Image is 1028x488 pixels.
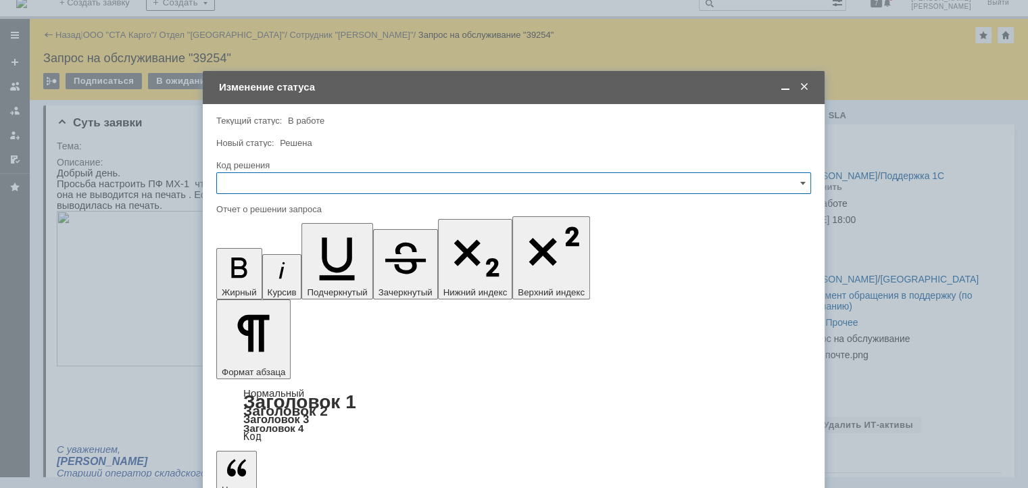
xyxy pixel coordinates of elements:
a: Заголовок 4 [243,422,303,434]
label: Новый статус: [216,138,274,148]
span: Формат абзаца [222,367,285,377]
span: Нижний индекс [443,287,508,297]
a: Заголовок 1 [243,391,356,412]
span: Верхний индекс [518,287,585,297]
div: Изменение статуса [219,81,811,93]
span: В работе [288,116,324,126]
a: Заголовок 3 [243,413,309,425]
div: Формат абзаца [216,389,811,441]
a: Заголовок 2 [243,403,328,418]
a: Нормальный [243,387,304,399]
span: Зачеркнутый [378,287,433,297]
span: Курсив [268,287,297,297]
button: Нижний индекс [438,219,513,299]
span: Закрыть [798,81,811,93]
div: Отчет о решении запроса [216,205,808,214]
button: Зачеркнутый [373,229,438,299]
button: Жирный [216,248,262,299]
button: Формат абзаца [216,299,291,379]
span: Свернуть (Ctrl + M) [779,81,792,93]
span: Жирный [222,287,257,297]
span: Подчеркнутый [307,287,367,297]
a: Код [243,431,262,443]
button: Курсив [262,254,302,299]
label: Текущий статус: [216,116,282,126]
button: Подчеркнутый [301,223,372,299]
button: Верхний индекс [512,216,590,299]
span: Решена [280,138,312,148]
div: Код решения [216,161,808,170]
